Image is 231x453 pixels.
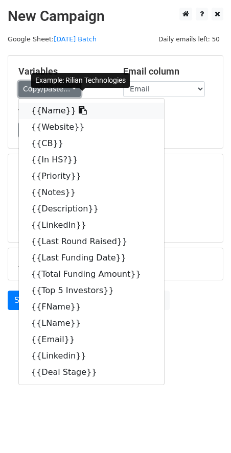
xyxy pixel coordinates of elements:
iframe: Chat Widget [180,404,231,453]
h2: New Campaign [8,8,223,25]
a: {{Last Round Raised}} [19,233,164,250]
a: {{Priority}} [19,168,164,184]
a: {{LinkedIn}} [19,217,164,233]
a: [DATE] Batch [54,35,97,43]
a: {{In HS?}} [19,152,164,168]
div: Example: Rilian Technologies [31,73,130,88]
a: {{Total Funding Amount}} [19,266,164,282]
a: {{Top 5 Investors}} [19,282,164,299]
a: {{FName}} [19,299,164,315]
a: {{LName}} [19,315,164,331]
small: Google Sheet: [8,35,97,43]
a: {{Linkedin}} [19,348,164,364]
a: {{Deal Stage}} [19,364,164,380]
a: Daily emails left: 50 [155,35,223,43]
a: {{Last Funding Date}} [19,250,164,266]
a: Copy/paste... [18,81,81,97]
a: {{Notes}} [19,184,164,201]
a: {{Email}} [19,331,164,348]
a: {{CB}} [19,135,164,152]
a: {{Description}} [19,201,164,217]
a: Send [8,291,41,310]
span: Daily emails left: 50 [155,34,223,45]
a: {{Name}} [19,103,164,119]
h5: Variables [18,66,108,77]
a: {{Website}} [19,119,164,135]
h5: Email column [123,66,213,77]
